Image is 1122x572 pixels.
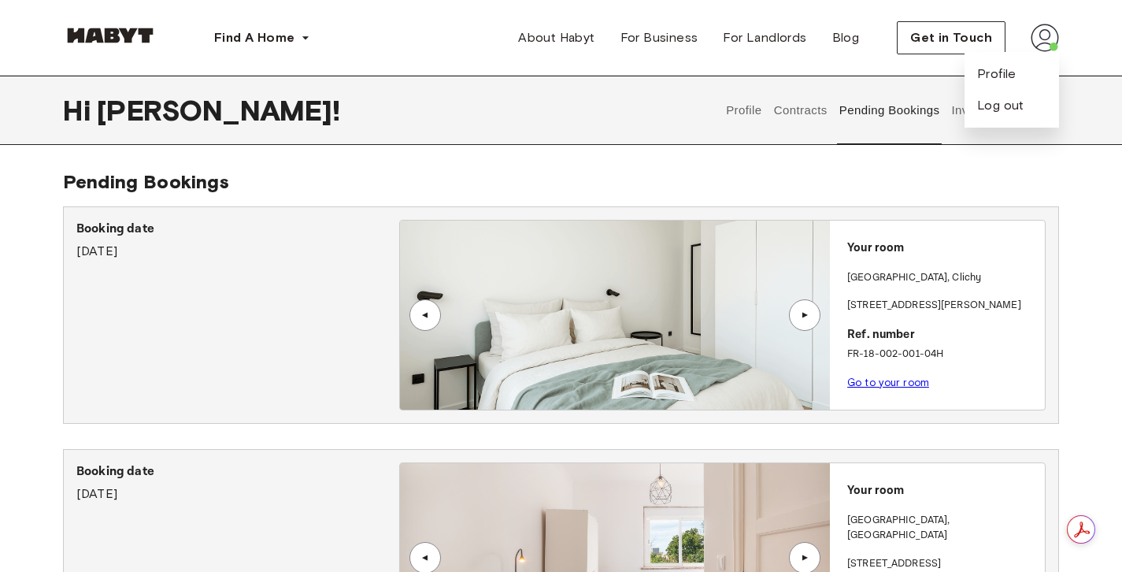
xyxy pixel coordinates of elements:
p: Ref. number [847,326,1039,344]
div: [DATE] [76,462,399,503]
a: Blog [820,22,872,54]
span: Hi [63,94,97,127]
p: Booking date [76,462,399,481]
a: Profile [977,65,1016,84]
a: For Landlords [710,22,819,54]
span: Pending Bookings [63,170,229,193]
div: ▲ [797,553,813,563]
p: [STREET_ADDRESS] [847,556,1039,572]
span: About Habyt [518,28,594,47]
p: [GEOGRAPHIC_DATA] , [GEOGRAPHIC_DATA] [847,513,1039,544]
div: ▲ [417,310,433,320]
img: avatar [1031,24,1059,52]
button: Profile [724,76,765,145]
p: [GEOGRAPHIC_DATA] , Clichy [847,270,981,286]
p: Your room [847,482,1039,500]
button: Pending Bookings [837,76,942,145]
img: Image of the room [400,221,830,410]
button: Get in Touch [897,21,1005,54]
span: Blog [832,28,860,47]
span: Find A Home [214,28,294,47]
p: [STREET_ADDRESS][PERSON_NAME] [847,298,1039,314]
span: For Landlords [723,28,806,47]
span: [PERSON_NAME] ! [97,94,340,127]
a: For Business [608,22,711,54]
button: Contracts [772,76,829,145]
p: FR-18-002-001-04H [847,347,1039,362]
button: Log out [977,96,1024,115]
a: About Habyt [505,22,607,54]
span: For Business [620,28,698,47]
button: Invoices [950,76,999,145]
div: [DATE] [76,220,399,261]
p: Booking date [76,220,399,239]
a: Go to your room [847,377,929,388]
div: ▲ [797,310,813,320]
div: ▲ [417,553,433,563]
button: Find A Home [202,22,323,54]
p: Your room [847,240,1039,258]
div: user profile tabs [720,76,1059,145]
img: Habyt [63,28,157,43]
span: Get in Touch [910,28,992,47]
